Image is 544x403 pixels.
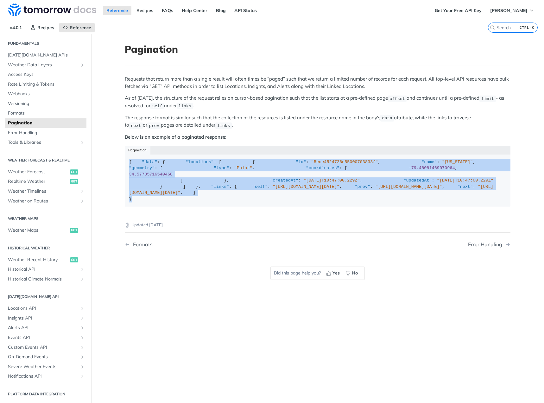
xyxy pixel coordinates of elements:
[296,160,306,164] span: "id"
[355,184,370,189] span: "prev"
[332,270,340,276] span: Yes
[5,352,86,362] a: On-Demand EventsShow subpages for On-Demand Events
[70,228,78,233] span: get
[125,76,510,90] p: Requests that return more than a single result will often times be “paged” such that we return a ...
[352,270,358,276] span: No
[129,166,155,170] span: "geometry"
[125,241,290,248] a: Previous Page: Formats
[389,96,405,101] span: offset
[8,139,78,146] span: Tools & Libraries
[303,178,360,183] span: "[DATE]T10:47:00.229Z"
[80,199,85,204] button: Show subpages for Weather on Routes
[70,257,78,262] span: get
[8,3,96,16] img: Tomorrow.io Weather API Docs
[5,118,86,128] a: Pagination
[80,374,85,379] button: Show subpages for Notifications API
[421,160,437,164] span: "name"
[129,159,506,202] div: { : { : [ { : , : , : { : , : [ , ] }, : , : } ] }, : { : , : , : , } }
[382,116,392,121] span: data
[403,178,432,183] span: "updatedAt"
[8,344,78,351] span: Custom Events API
[468,241,505,248] div: Error Handling
[8,52,85,58] span: [DATE][DOMAIN_NAME] APIs
[5,138,86,147] a: Tools & LibrariesShow subpages for Tools & Libraries
[5,343,86,352] a: Custom Events APIShow subpages for Custom Events API
[487,6,538,15] button: [PERSON_NAME]
[103,6,131,15] a: Reference
[5,333,86,342] a: Events APIShow subpages for Events API
[409,166,411,170] span: -
[8,354,78,360] span: On-Demand Events
[80,306,85,311] button: Show subpages for Locations API
[125,222,510,228] p: Updated [DATE]
[37,25,54,30] span: Recipes
[125,114,510,129] p: The response format is similar such that the collection of the resources is listed under the reso...
[129,172,173,177] span: 34.57785716540468
[5,265,86,274] a: Historical APIShow subpages for Historical API
[5,89,86,99] a: Webhooks
[270,267,365,280] div: Did this page help you?
[178,6,211,15] a: Help Center
[80,63,85,68] button: Show subpages for Weather Data Layers
[518,24,536,31] kbd: CTRL-K
[80,277,85,282] button: Show subpages for Historical Climate Normals
[8,188,78,195] span: Weather Timelines
[125,43,510,55] h1: Pagination
[411,166,455,170] span: 79.48081469070964
[311,160,378,164] span: "5ece4524726e55000703833f"
[59,23,95,32] a: Reference
[5,187,86,196] a: Weather TimelinesShow subpages for Weather Timelines
[5,177,86,186] a: Realtime Weatherget
[8,305,78,312] span: Locations API
[142,160,157,164] span: "data"
[133,6,157,15] a: Recipes
[8,71,85,78] span: Access Keys
[152,104,162,109] span: self
[5,70,86,79] a: Access Keys
[343,268,361,278] button: No
[5,226,86,235] a: Weather Mapsget
[70,169,78,175] span: get
[457,184,473,189] span: "next"
[212,6,229,15] a: Blog
[8,101,85,107] span: Versioning
[5,294,86,300] h2: [DATE][DOMAIN_NAME] API
[70,25,91,30] span: Reference
[8,110,85,116] span: Formats
[217,123,230,128] span: links
[490,25,495,30] svg: Search
[149,123,159,128] span: prev
[5,41,86,46] h2: Fundamentals
[80,267,85,272] button: Show subpages for Historical API
[80,335,85,340] button: Show subpages for Events API
[273,184,339,189] span: "[URL][DOMAIN_NAME][DATE]"
[158,6,177,15] a: FAQs
[5,50,86,60] a: [DATE][DOMAIN_NAME] APIs
[252,184,268,189] span: "self"
[234,166,252,170] span: "Point"
[468,241,510,248] a: Next Page: Error Handling
[5,128,86,138] a: Error Handling
[5,196,86,206] a: Weather on RoutesShow subpages for Weather on Routes
[431,6,485,15] a: Get Your Free API Key
[214,166,229,170] span: "type"
[5,109,86,118] a: Formats
[5,304,86,313] a: Locations APIShow subpages for Locations API
[5,314,86,323] a: Insights APIShow subpages for Insights API
[80,316,85,321] button: Show subpages for Insights API
[5,274,86,284] a: Historical Climate NormalsShow subpages for Historical Climate Normals
[80,325,85,330] button: Show subpages for Alerts API
[8,364,78,370] span: Severe Weather Events
[5,216,86,221] h2: Weather Maps
[5,323,86,333] a: Alerts APIShow subpages for Alerts API
[8,91,85,97] span: Webhooks
[125,134,226,140] strong: Below is an example of a paginated response:
[27,23,58,32] a: Recipes
[490,8,527,13] span: [PERSON_NAME]
[8,334,78,341] span: Events API
[179,104,192,109] span: links
[5,167,86,177] a: Weather Forecastget
[80,354,85,360] button: Show subpages for On-Demand Events
[8,120,85,126] span: Pagination
[270,178,298,183] span: "createdAt"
